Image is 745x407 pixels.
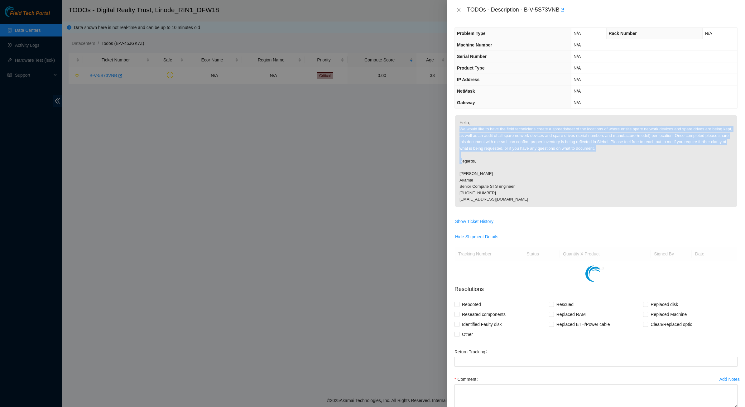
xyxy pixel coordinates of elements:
[457,77,479,82] span: IP Address
[467,5,738,15] div: TODOs - Description - B-V-5S73VNB
[457,89,475,94] span: NetMask
[457,100,475,105] span: Gateway
[459,299,483,309] span: Rebooted
[554,319,613,329] span: Replaced ETH/Power cable
[574,54,581,59] span: N/A
[574,77,581,82] span: N/A
[457,42,492,47] span: Machine Number
[455,216,494,226] button: Show Ticket History
[457,65,484,70] span: Product Type
[574,89,581,94] span: N/A
[554,309,588,319] span: Replaced RAM
[719,377,740,381] div: Add Notes
[459,309,508,319] span: Reseated components
[574,65,581,70] span: N/A
[457,54,487,59] span: Serial Number
[454,7,463,13] button: Close
[648,309,689,319] span: Replaced Machine
[554,299,576,309] span: Rescued
[719,374,740,384] button: Add Notes
[574,100,581,105] span: N/A
[455,218,493,225] span: Show Ticket History
[454,374,481,384] label: Comment
[455,233,498,240] span: Hide Shipment Details
[454,347,490,357] label: Return Tracking
[459,329,475,339] span: Other
[455,232,499,242] button: Hide Shipment Details
[456,7,461,12] span: close
[455,115,737,207] p: Hello, We would like to have the field technicians create a spreadsheet of the locations of where...
[457,31,486,36] span: Problem Type
[459,319,504,329] span: Identified Faulty disk
[454,357,738,367] input: Return Tracking
[648,319,695,329] span: Clean/Replaced optic
[609,31,637,36] span: Rack Number
[705,31,712,36] span: N/A
[574,42,581,47] span: N/A
[454,280,738,293] p: Resolutions
[648,299,680,309] span: Replaced disk
[574,31,581,36] span: N/A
